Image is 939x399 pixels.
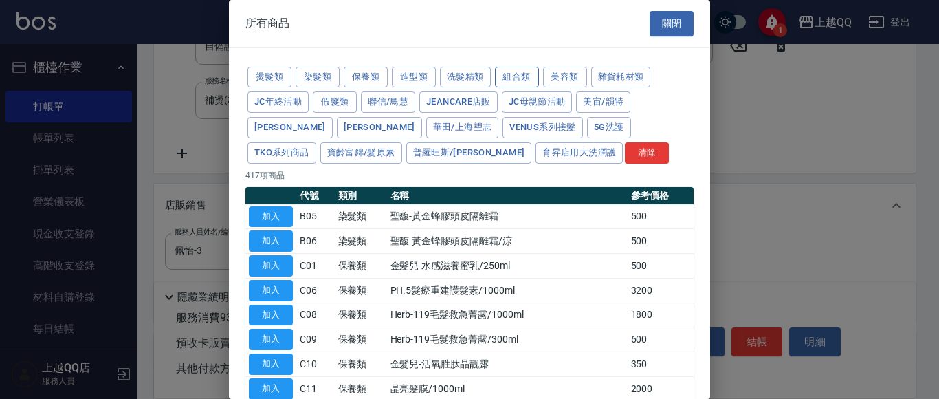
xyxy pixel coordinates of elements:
[535,142,623,164] button: 育昇店用大洗潤護
[249,305,293,326] button: 加入
[495,67,539,88] button: 組合類
[247,91,309,113] button: JC年終活動
[249,206,293,228] button: 加入
[296,327,335,352] td: C09
[335,204,387,229] td: 染髮類
[247,117,333,138] button: [PERSON_NAME]
[296,303,335,327] td: C08
[576,91,630,113] button: 美宙/韻特
[335,229,387,254] td: 染髮類
[249,230,293,252] button: 加入
[344,67,388,88] button: 保養類
[426,117,499,138] button: 華田/上海望志
[628,278,694,303] td: 3200
[628,187,694,205] th: 參考價格
[387,327,628,352] td: Herb-119毛髮救急菁露/300ml
[249,329,293,350] button: 加入
[296,67,340,88] button: 染髮類
[625,142,669,164] button: 清除
[628,327,694,352] td: 600
[419,91,498,113] button: JeanCare店販
[387,303,628,327] td: Herb-119毛髮救急菁露/1000ml
[249,354,293,375] button: 加入
[335,352,387,377] td: 保養類
[335,254,387,279] td: 保養類
[387,229,628,254] td: 聖馥-黃金蜂膠頭皮隔離霜/涼
[247,67,291,88] button: 燙髮類
[296,187,335,205] th: 代號
[387,187,628,205] th: 名稱
[406,142,532,164] button: 普羅旺斯/[PERSON_NAME]
[335,187,387,205] th: 類別
[296,204,335,229] td: B05
[335,327,387,352] td: 保養類
[296,352,335,377] td: C10
[628,254,694,279] td: 500
[650,11,694,36] button: 關閉
[628,204,694,229] td: 500
[502,91,573,113] button: JC母親節活動
[296,254,335,279] td: C01
[387,278,628,303] td: PH.5髮療重建護髮素/1000ml
[587,117,631,138] button: 5G洗護
[502,117,582,138] button: Venus系列接髮
[387,204,628,229] td: 聖馥-黃金蜂膠頭皮隔離霜
[628,303,694,327] td: 1800
[591,67,651,88] button: 雜貨耗材類
[440,67,491,88] button: 洗髮精類
[335,278,387,303] td: 保養類
[543,67,587,88] button: 美容類
[245,17,289,30] span: 所有商品
[296,278,335,303] td: C06
[296,229,335,254] td: B06
[628,229,694,254] td: 500
[387,254,628,279] td: 金髮兒-水感滋養蜜乳/250ml
[320,142,402,164] button: 寶齡富錦/髮原素
[387,352,628,377] td: 金髮兒-活氧胜肽晶靓露
[249,255,293,277] button: 加入
[247,142,316,164] button: TKO系列商品
[392,67,436,88] button: 造型類
[628,352,694,377] td: 350
[335,303,387,327] td: 保養類
[245,169,694,182] p: 417 項商品
[313,91,357,113] button: 假髮類
[361,91,415,113] button: 聯信/鳥慧
[249,280,293,301] button: 加入
[337,117,422,138] button: [PERSON_NAME]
